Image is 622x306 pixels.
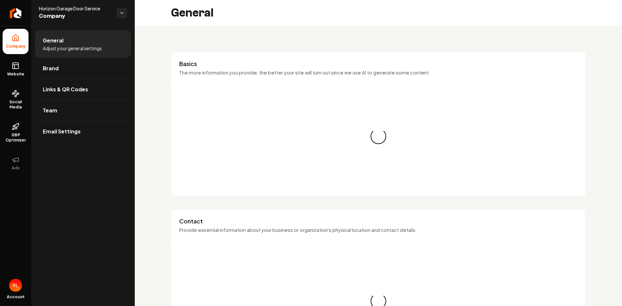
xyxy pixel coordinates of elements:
[10,8,22,18] img: Rebolt Logo
[43,45,103,51] span: Adjust your general settings.
[179,217,578,225] h3: Contact
[43,37,63,44] span: General
[171,6,213,19] h2: General
[9,279,22,292] img: Ray Larson
[9,165,22,171] span: Ads
[35,58,131,79] a: Brand
[43,128,81,135] span: Email Settings
[35,121,131,142] a: Email Settings
[3,85,29,115] a: Social Media
[3,99,29,110] span: Social Media
[35,79,131,100] a: Links & QR Codes
[43,107,57,114] span: Team
[39,12,111,21] span: Company
[3,44,28,49] span: Company
[43,85,88,93] span: Links & QR Codes
[179,226,578,234] p: Provide essential information about your business or organization's physical location and contact...
[9,279,22,292] button: Open user button
[3,118,29,148] a: GBP Optimizer
[43,64,59,72] span: Brand
[371,128,386,144] div: Loading
[35,100,131,121] a: Team
[179,69,578,76] p: The more information you provide, the better your site will turn out since we use AI to generate ...
[3,151,29,176] button: Ads
[39,5,111,12] span: Horizon Garage Door Service
[3,57,29,82] a: Website
[7,294,25,300] span: Account
[5,72,27,77] span: Website
[3,132,29,143] span: GBP Optimizer
[179,60,578,68] h3: Basics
